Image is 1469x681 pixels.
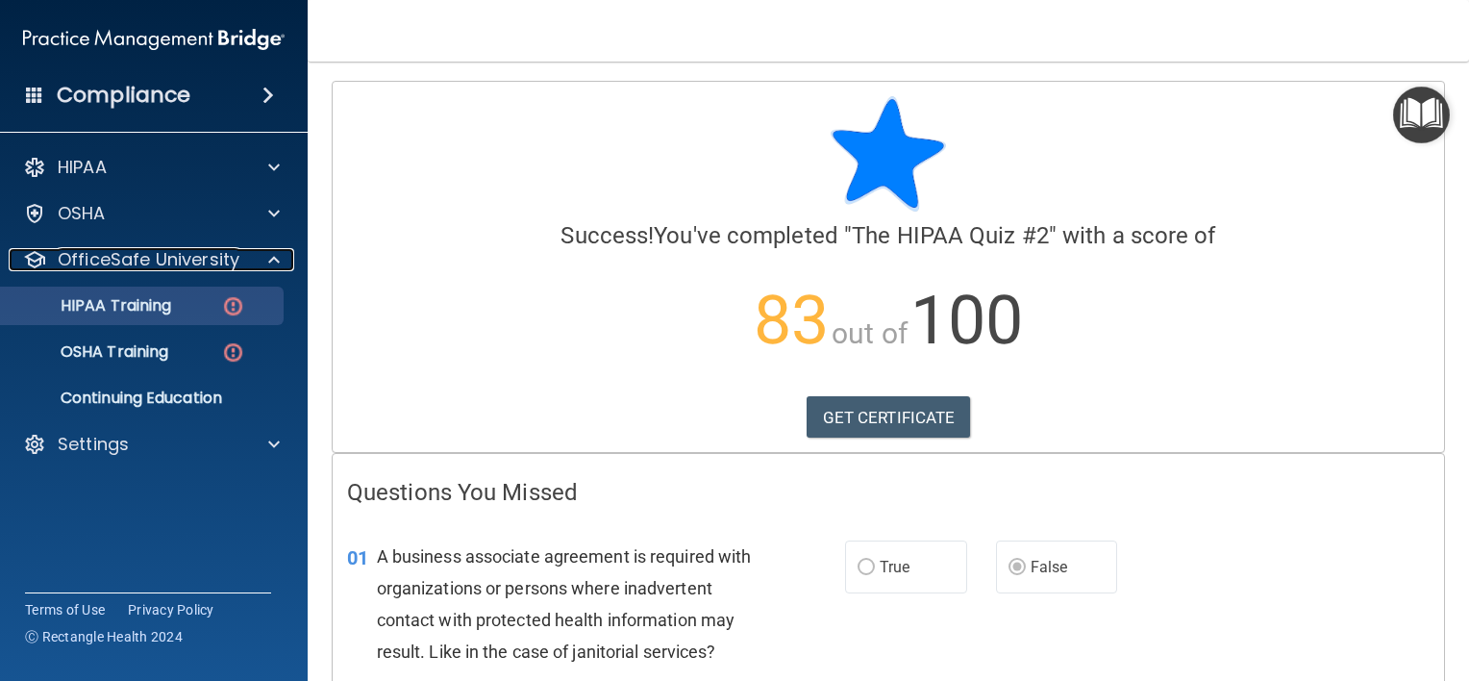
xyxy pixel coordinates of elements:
[1373,579,1446,652] iframe: Drift Widget Chat Controller
[347,480,1430,505] h4: Questions You Missed
[57,82,190,109] h4: Compliance
[128,600,214,619] a: Privacy Policy
[221,340,245,365] img: danger-circle.6113f641.png
[807,396,971,439] a: GET CERTIFICATE
[25,600,105,619] a: Terms of Use
[831,96,946,212] img: blue-star-rounded.9d042014.png
[12,342,168,362] p: OSHA Training
[754,281,829,360] span: 83
[23,20,285,59] img: PMB logo
[23,248,280,271] a: OfficeSafe University
[25,627,183,646] span: Ⓒ Rectangle Health 2024
[377,546,752,663] span: A business associate agreement is required with organizations or persons where inadvertent contac...
[1031,558,1068,576] span: False
[221,294,245,318] img: danger-circle.6113f641.png
[1393,87,1450,143] button: Open Resource Center
[347,223,1430,248] h4: You've completed " " with a score of
[58,248,239,271] p: OfficeSafe University
[880,558,909,576] span: True
[23,433,280,456] a: Settings
[858,561,875,575] input: True
[852,222,1049,249] span: The HIPAA Quiz #2
[1008,561,1026,575] input: False
[23,156,280,179] a: HIPAA
[347,546,368,569] span: 01
[23,202,280,225] a: OSHA
[910,281,1023,360] span: 100
[58,202,106,225] p: OSHA
[58,433,129,456] p: Settings
[832,316,908,350] span: out of
[560,222,654,249] span: Success!
[58,156,107,179] p: HIPAA
[12,389,275,408] p: Continuing Education
[12,296,171,315] p: HIPAA Training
